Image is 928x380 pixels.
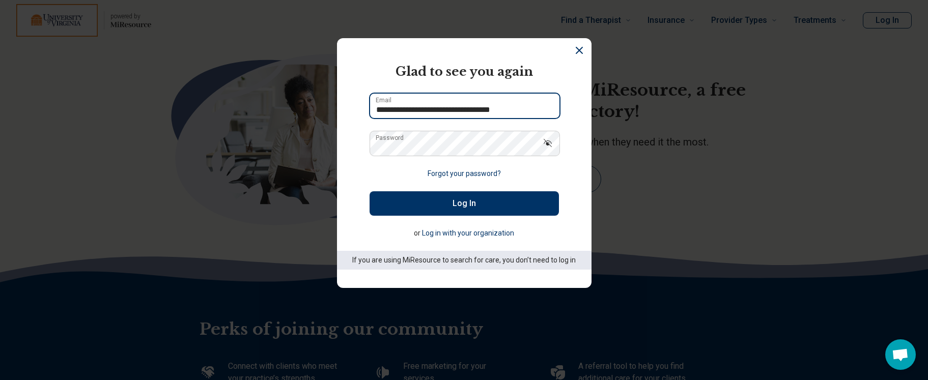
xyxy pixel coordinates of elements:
button: Forgot your password? [428,168,501,179]
button: Show password [537,131,559,155]
p: or [370,228,559,239]
label: Password [376,135,404,141]
button: Log In [370,191,559,216]
h2: Glad to see you again [370,63,559,81]
section: Login Dialog [337,38,592,288]
p: If you are using MiResource to search for care, you don’t need to log in [351,255,577,266]
button: Dismiss [573,44,585,56]
label: Email [376,97,391,103]
button: Log in with your organization [422,228,514,239]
